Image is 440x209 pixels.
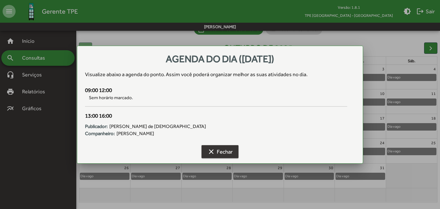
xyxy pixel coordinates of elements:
[85,86,347,95] div: 09:00 12:00
[116,130,154,137] span: [PERSON_NAME]
[207,148,215,156] mat-icon: clear
[85,71,355,78] div: Visualize abaixo a agenda do ponto . Assim você poderá organizar melhor as suas atividades no dia.
[85,123,108,130] strong: Publicador:
[202,145,238,158] button: Fechar
[85,94,347,101] span: Sem horário marcado.
[109,123,206,130] span: [PERSON_NAME] de [DEMOGRAPHIC_DATA]
[85,130,115,137] strong: Companheiro:
[85,112,347,120] div: 13:00 16:00
[166,53,274,64] span: Agenda do dia ([DATE])
[207,146,233,157] span: Fechar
